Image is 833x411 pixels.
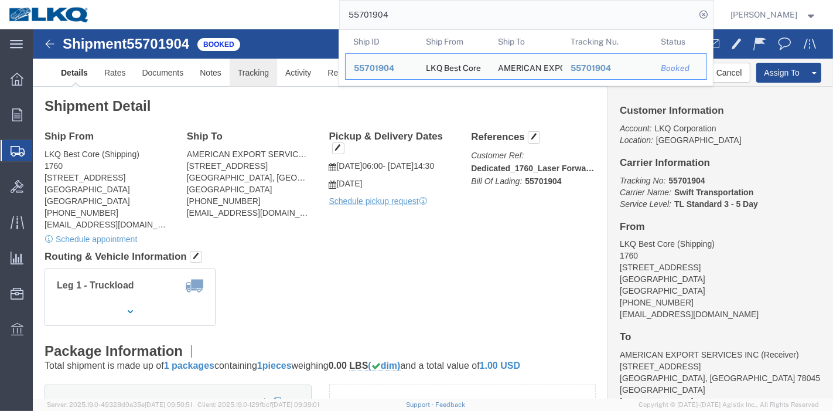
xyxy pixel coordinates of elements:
span: Copyright © [DATE]-[DATE] Agistix Inc., All Rights Reserved [639,400,819,410]
span: Client: 2025.19.0-129fbcf [197,401,319,408]
span: [DATE] 09:39:01 [272,401,319,408]
span: 55701904 [570,63,610,73]
a: Support [406,401,435,408]
div: Booked [661,62,698,74]
span: 55701904 [354,63,394,73]
button: [PERSON_NAME] [730,8,817,22]
span: Server: 2025.19.0-49328d0a35e [47,401,192,408]
div: 55701904 [354,62,409,74]
a: Feedback [435,401,465,408]
div: 55701904 [570,62,644,74]
th: Status [653,30,707,53]
th: Ship ID [345,30,418,53]
table: Search Results [345,30,713,86]
span: Praveen Nagaraj [731,8,798,21]
th: Tracking Nu. [562,30,653,53]
th: Ship To [490,30,562,53]
iframe: To enrich screen reader interactions, please activate Accessibility in Grammarly extension settings [33,29,833,399]
input: Search for shipment number, reference number [340,1,696,29]
div: AMERICAN EXPORT SERVICES INC [498,54,554,79]
span: [DATE] 09:50:51 [145,401,192,408]
div: LKQ Best Core [425,54,480,79]
th: Ship From [417,30,490,53]
img: logo [8,6,90,23]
